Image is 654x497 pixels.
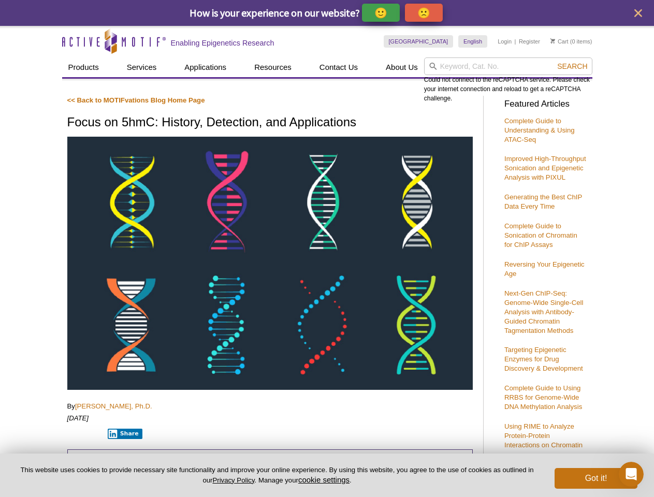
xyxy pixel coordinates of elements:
a: << Back to MOTIFvations Blog Home Page [67,96,205,104]
img: Your Cart [550,38,555,43]
a: Next-Gen ChIP-Seq: Genome-Wide Single-Cell Analysis with Antibody-Guided Chromatin Tagmentation M... [504,289,583,334]
p: 🙂 [374,6,387,19]
input: Keyword, Cat. No. [424,57,592,75]
a: Cart [550,38,569,45]
a: Contact Us [313,57,364,77]
a: [GEOGRAPHIC_DATA] [384,35,454,48]
a: Complete Guide to Understanding & Using ATAC-Seq [504,117,575,143]
a: Generating the Best ChIP Data Every Time [504,193,582,210]
h3: Featured Articles [504,100,587,109]
a: Complete Guide to Sonication of Chromatin for ChIP Assays [504,222,577,248]
a: English [458,35,487,48]
img: DNA Strands [67,137,473,390]
iframe: Intercom live chat [619,462,644,487]
button: cookie settings [298,475,350,484]
a: Products [62,57,105,77]
a: Applications [178,57,232,77]
a: [PERSON_NAME], Ph.D. [75,402,152,410]
a: Reversing Your Epigenetic Age [504,260,585,277]
a: Complete Guide to Using RRBS for Genome-Wide DNA Methylation Analysis [504,384,582,411]
span: Search [557,62,587,70]
div: Could not connect to the reCAPTCHA service. Please check your internet connection and reload to g... [424,57,592,103]
p: 🙁 [417,6,430,19]
a: Privacy Policy [212,476,254,484]
h1: Focus on 5hmC: History, Detection, and Applications [67,115,473,130]
a: Resources [248,57,298,77]
em: [DATE] [67,414,89,422]
a: Login [498,38,512,45]
li: (0 items) [550,35,592,48]
button: Search [554,62,590,71]
button: Share [108,429,142,439]
a: Targeting Epigenetic Enzymes for Drug Discovery & Development [504,346,583,372]
button: Got it! [555,468,637,489]
a: Register [519,38,540,45]
a: Using RIME to Analyze Protein-Protein Interactions on Chromatin [504,422,583,449]
span: How is your experience on our website? [190,6,360,19]
a: Services [121,57,163,77]
h2: Enabling Epigenetics Research [171,38,274,48]
p: By [67,402,473,411]
p: This website uses cookies to provide necessary site functionality and improve your online experie... [17,465,537,485]
a: Improved High-Throughput Sonication and Epigenetic Analysis with PIXUL [504,155,586,181]
li: | [515,35,516,48]
iframe: X Post Button [67,428,101,438]
a: About Us [380,57,424,77]
button: close [632,7,645,20]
